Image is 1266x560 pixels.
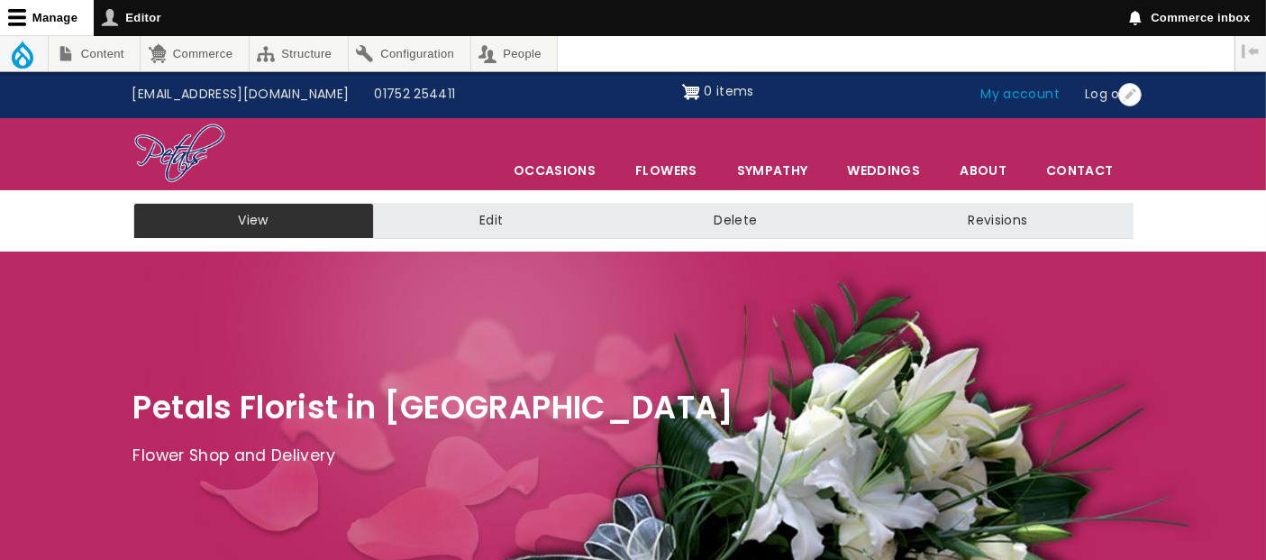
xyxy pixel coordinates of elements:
a: [EMAIL_ADDRESS][DOMAIN_NAME] [120,78,362,112]
a: Commerce [141,36,248,71]
span: Occasions [495,151,615,189]
a: Delete [608,203,862,239]
a: About [941,151,1025,189]
a: Contact [1027,151,1132,189]
span: 0 items [704,82,753,100]
p: Flower Shop and Delivery [133,443,1134,470]
a: 01752 254411 [361,78,468,112]
a: Sympathy [718,151,827,189]
a: Edit [374,203,608,239]
a: Log out [1072,78,1146,112]
a: People [471,36,558,71]
a: Content [49,36,140,71]
a: Revisions [862,203,1133,239]
img: Shopping cart [682,78,700,106]
a: Shopping cart 0 items [682,78,754,106]
span: Petals Florist in [GEOGRAPHIC_DATA] [133,385,734,429]
a: Configuration [349,36,470,71]
img: Home [133,123,226,186]
a: My account [969,78,1073,112]
a: View [133,203,374,239]
span: Weddings [828,151,939,189]
button: Vertical orientation [1235,36,1266,67]
button: Open User account menu configuration options [1118,83,1142,106]
nav: Tabs [120,203,1147,239]
a: Structure [250,36,348,71]
a: Flowers [616,151,715,189]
